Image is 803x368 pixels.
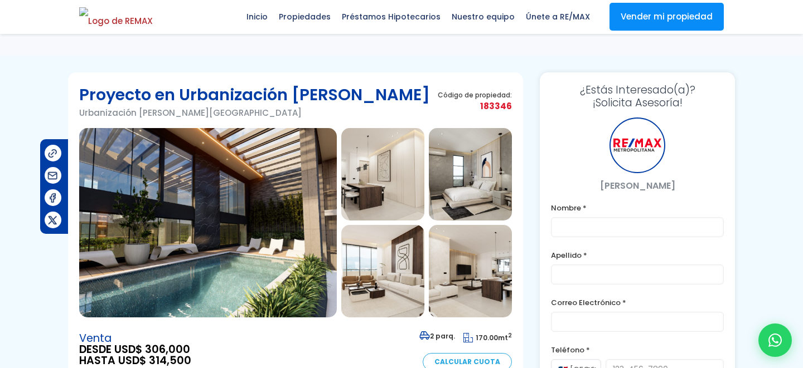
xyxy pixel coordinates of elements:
p: [PERSON_NAME] [551,179,724,193]
span: 183346 [438,99,512,113]
p: Urbanización [PERSON_NAME][GEOGRAPHIC_DATA] [79,106,430,120]
span: Código de propiedad: [438,91,512,99]
img: Proyecto en Urbanización Thomen [429,225,512,317]
img: Compartir [47,148,59,159]
img: Compartir [47,214,59,226]
img: Proyecto en Urbanización Thomen [79,128,337,317]
span: Propiedades [273,8,336,25]
span: 170.00 [476,333,498,342]
span: ¿Estás Interesado(a)? [551,84,724,96]
span: mt [463,333,512,342]
img: Proyecto en Urbanización Thomen [429,128,512,220]
span: Inicio [241,8,273,25]
label: Nombre * [551,201,724,215]
sup: 2 [508,331,512,340]
img: Compartir [47,170,59,181]
span: Venta [79,333,191,344]
img: Proyecto en Urbanización Thomen [341,128,424,220]
h1: Proyecto en Urbanización [PERSON_NAME] [79,84,430,106]
label: Correo Electrónico * [551,296,724,310]
img: Compartir [47,192,59,204]
span: HASTA USD$ 314,500 [79,355,191,366]
span: DESDE USD$ 306,000 [79,344,191,355]
label: Teléfono * [551,343,724,357]
span: Nuestro equipo [446,8,520,25]
h3: ¡Solicita Asesoría! [551,84,724,109]
span: Únete a RE/MAX [520,8,596,25]
label: Apellido * [551,248,724,262]
a: Vender mi propiedad [609,3,724,31]
img: Proyecto en Urbanización Thomen [341,225,424,317]
div: RE/MAX Metropolitana [609,117,665,173]
span: Préstamos Hipotecarios [336,8,446,25]
img: Logo de REMAX [79,7,153,27]
span: 2 parq. [419,331,455,341]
